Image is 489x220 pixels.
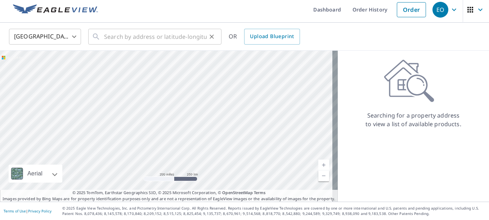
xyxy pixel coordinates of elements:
p: Searching for a property address to view a list of available products. [365,111,462,128]
div: Aerial [25,165,45,183]
span: © 2025 TomTom, Earthstar Geographics SIO, © 2025 Microsoft Corporation, © [72,190,266,196]
div: Aerial [9,165,62,183]
img: EV Logo [13,4,98,15]
a: OpenStreetMap [222,190,252,195]
a: Current Level 5, Zoom Out [318,170,329,181]
span: Upload Blueprint [250,32,294,41]
a: Terms [254,190,266,195]
p: © 2025 Eagle View Technologies, Inc. and Pictometry International Corp. All Rights Reserved. Repo... [62,206,485,216]
input: Search by address or latitude-longitude [104,27,207,47]
a: Upload Blueprint [244,29,300,45]
a: Order [397,2,426,17]
a: Current Level 5, Zoom In [318,160,329,170]
button: Clear [207,32,217,42]
div: [GEOGRAPHIC_DATA] [9,27,81,47]
p: | [4,209,51,213]
a: Privacy Policy [28,208,51,214]
div: OR [229,29,300,45]
div: EO [432,2,448,18]
a: Terms of Use [4,208,26,214]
